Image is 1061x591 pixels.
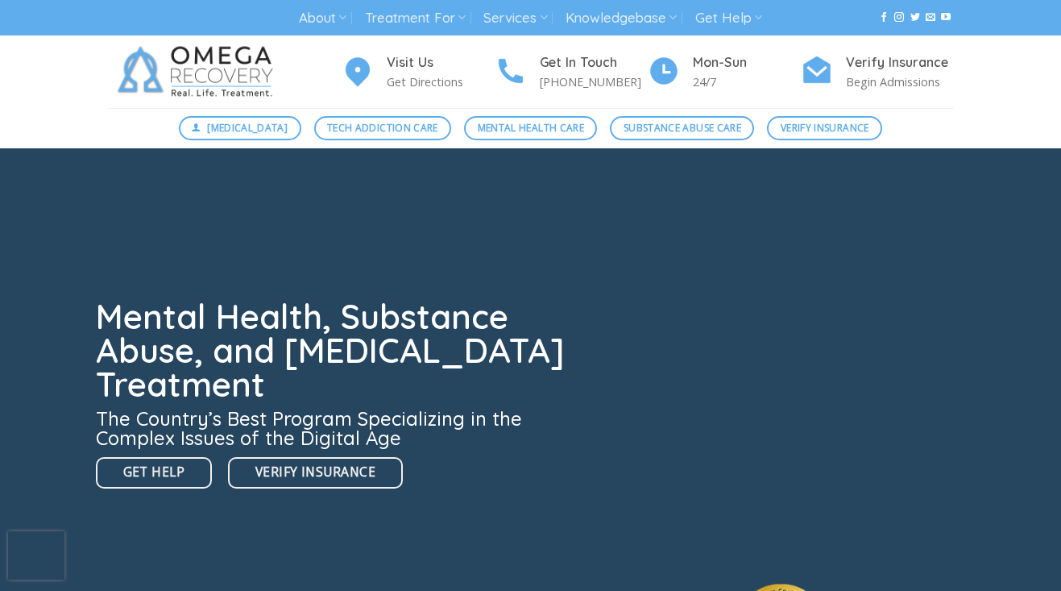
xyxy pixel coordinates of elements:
h4: Get In Touch [540,52,648,73]
a: Get Help [96,457,213,489]
a: Knowledgebase [566,3,677,33]
h4: Mon-Sun [693,52,801,73]
a: Follow on Twitter [910,12,920,23]
a: Send us an email [926,12,935,23]
span: Get Help [123,462,185,482]
p: Begin Admissions [846,73,954,91]
span: [MEDICAL_DATA] [207,120,288,135]
h1: Mental Health, Substance Abuse, and [MEDICAL_DATA] Treatment [96,300,574,402]
span: Substance Abuse Care [624,120,741,135]
a: Get In Touch [PHONE_NUMBER] [495,52,648,92]
span: Verify Insurance [255,462,375,482]
a: Follow on Instagram [894,12,904,23]
iframe: reCAPTCHA [8,531,64,580]
h4: Verify Insurance [846,52,954,73]
h4: Visit Us [387,52,495,73]
span: Mental Health Care [478,120,584,135]
a: Substance Abuse Care [610,116,754,140]
p: Get Directions [387,73,495,91]
img: Omega Recovery [108,35,289,108]
a: Get Help [695,3,762,33]
a: [MEDICAL_DATA] [179,116,301,140]
a: Tech Addiction Care [314,116,452,140]
a: Verify Insurance [228,457,403,489]
a: Verify Insurance [767,116,882,140]
a: Follow on YouTube [941,12,951,23]
a: Visit Us Get Directions [342,52,495,92]
a: Follow on Facebook [879,12,889,23]
a: Verify Insurance Begin Admissions [801,52,954,92]
p: [PHONE_NUMBER] [540,73,648,91]
a: Treatment For [365,3,466,33]
a: Services [483,3,547,33]
a: Mental Health Care [464,116,597,140]
span: Tech Addiction Care [327,120,438,135]
h3: The Country’s Best Program Specializing in the Complex Issues of the Digital Age [96,409,574,447]
p: 24/7 [693,73,801,91]
a: About [299,3,346,33]
span: Verify Insurance [781,120,869,135]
